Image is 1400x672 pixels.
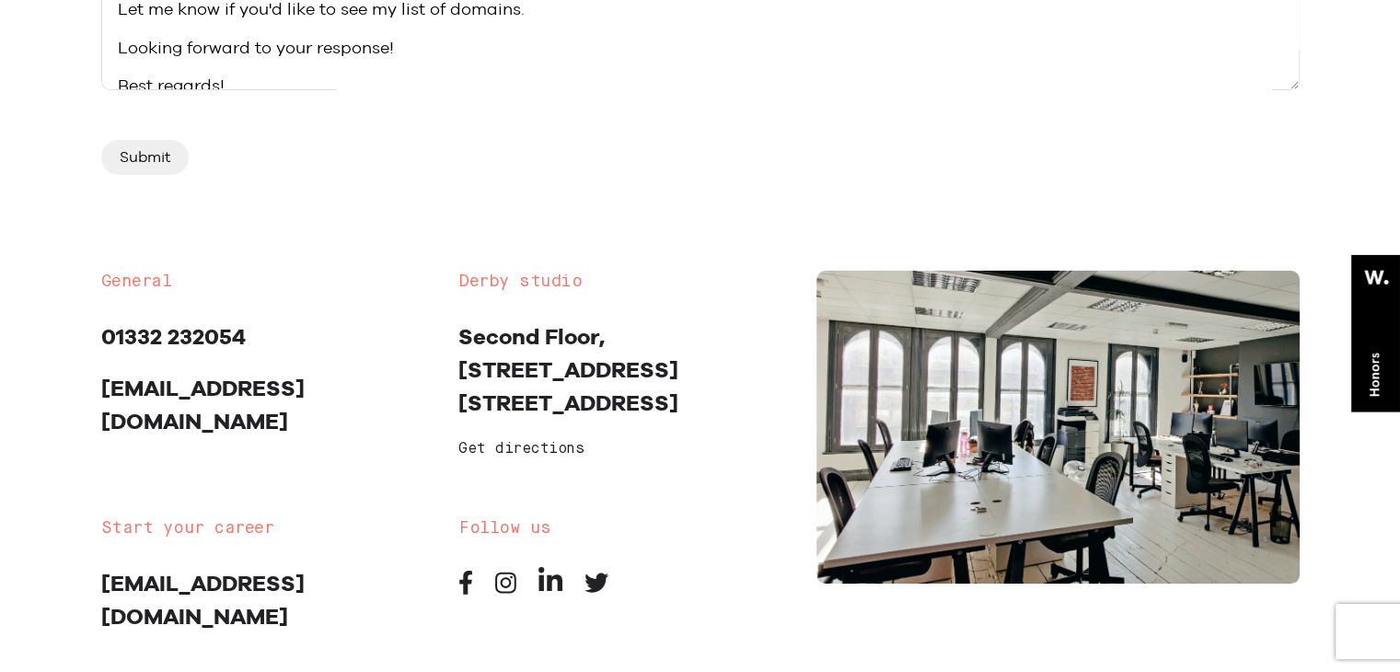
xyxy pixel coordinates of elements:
[101,323,246,350] a: 01332 232054
[495,581,516,598] a: Instagram
[458,581,473,598] a: Facebook
[458,271,789,293] h2: Derby studio
[816,271,1300,584] img: Our office
[101,375,305,434] a: [EMAIL_ADDRESS][DOMAIN_NAME]
[101,570,305,630] a: [EMAIL_ADDRESS][DOMAIN_NAME]
[584,581,608,598] a: Twitter
[101,140,189,175] input: Submit
[458,517,789,539] h2: Follow us
[101,517,432,539] h2: Start your career
[458,442,584,457] a: Get directions
[458,320,789,420] p: Second Floor, [STREET_ADDRESS] [STREET_ADDRESS]
[538,581,562,598] a: Linkedin
[101,271,432,293] h2: General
